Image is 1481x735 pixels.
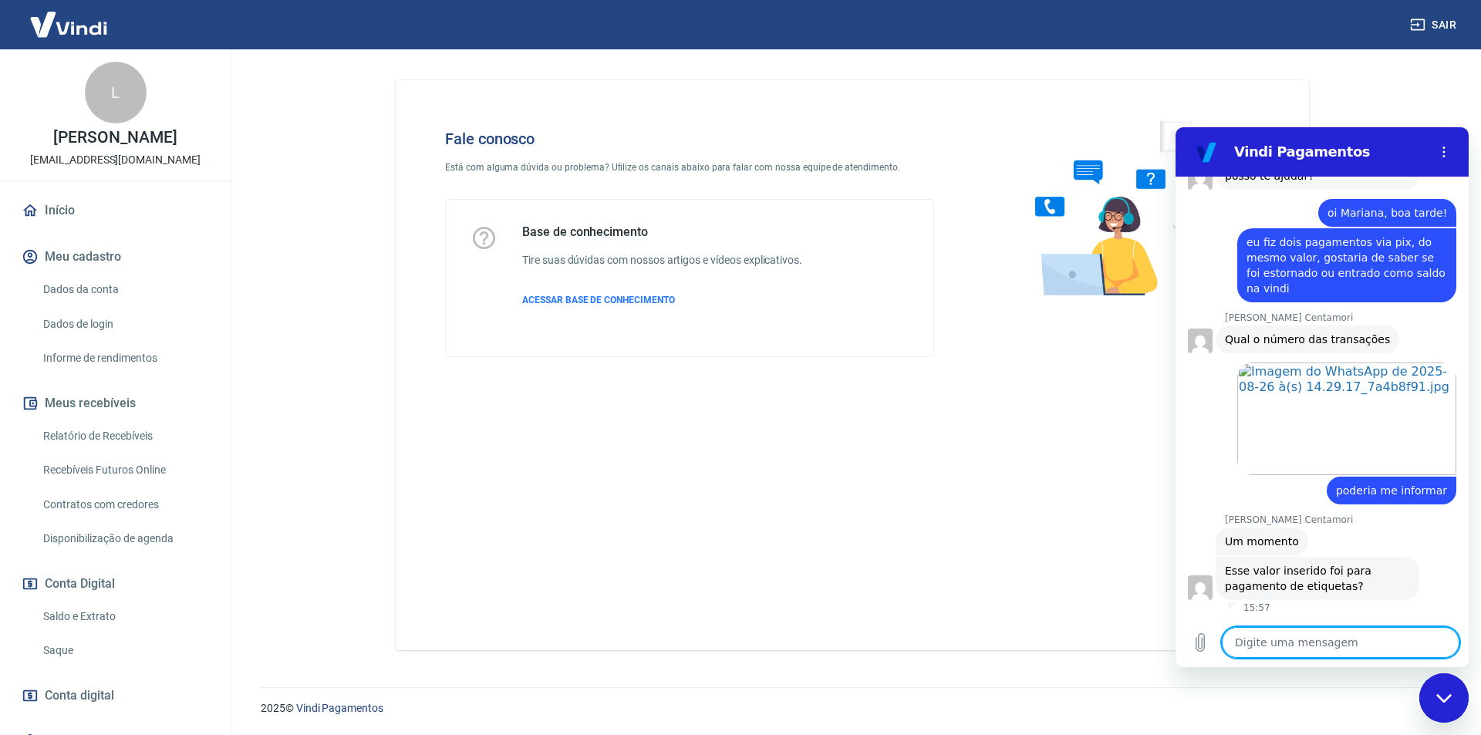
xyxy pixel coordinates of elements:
[30,152,201,168] p: [EMAIL_ADDRESS][DOMAIN_NAME]
[37,635,212,666] a: Saque
[19,567,212,601] button: Conta Digital
[45,685,114,706] span: Conta digital
[37,308,212,340] a: Dados de login
[296,702,383,714] a: Vindi Pagamentos
[19,386,212,420] button: Meus recebíveis
[37,274,212,305] a: Dados da conta
[37,454,212,486] a: Recebíveis Futuros Online
[37,601,212,632] a: Saldo e Extrato
[261,700,1444,716] p: 2025 ©
[522,252,802,268] h6: Tire suas dúvidas com nossos artigos e vídeos explicativos.
[37,523,212,555] a: Disponibilização de agenda
[1004,105,1239,311] img: Fale conosco
[19,1,119,48] img: Vindi
[1407,11,1462,39] button: Sair
[1176,127,1469,667] iframe: Janela de mensagens
[19,679,212,713] a: Conta digital
[522,295,675,305] span: ACESSAR BASE DE CONHECIMENTO
[522,293,802,307] a: ACESSAR BASE DE CONHECIMENTO
[37,420,212,452] a: Relatório de Recebíveis
[19,194,212,228] a: Início
[1419,673,1469,723] iframe: Botão para abrir a janela de mensagens, conversa em andamento
[37,489,212,521] a: Contratos com credores
[85,62,147,123] div: L
[445,160,934,174] p: Está com alguma dúvida ou problema? Utilize os canais abaixo para falar com nossa equipe de atend...
[37,342,212,374] a: Informe de rendimentos
[53,130,177,146] p: [PERSON_NAME]
[445,130,934,148] h4: Fale conosco
[522,224,802,240] h5: Base de conhecimento
[19,240,212,274] button: Meu cadastro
